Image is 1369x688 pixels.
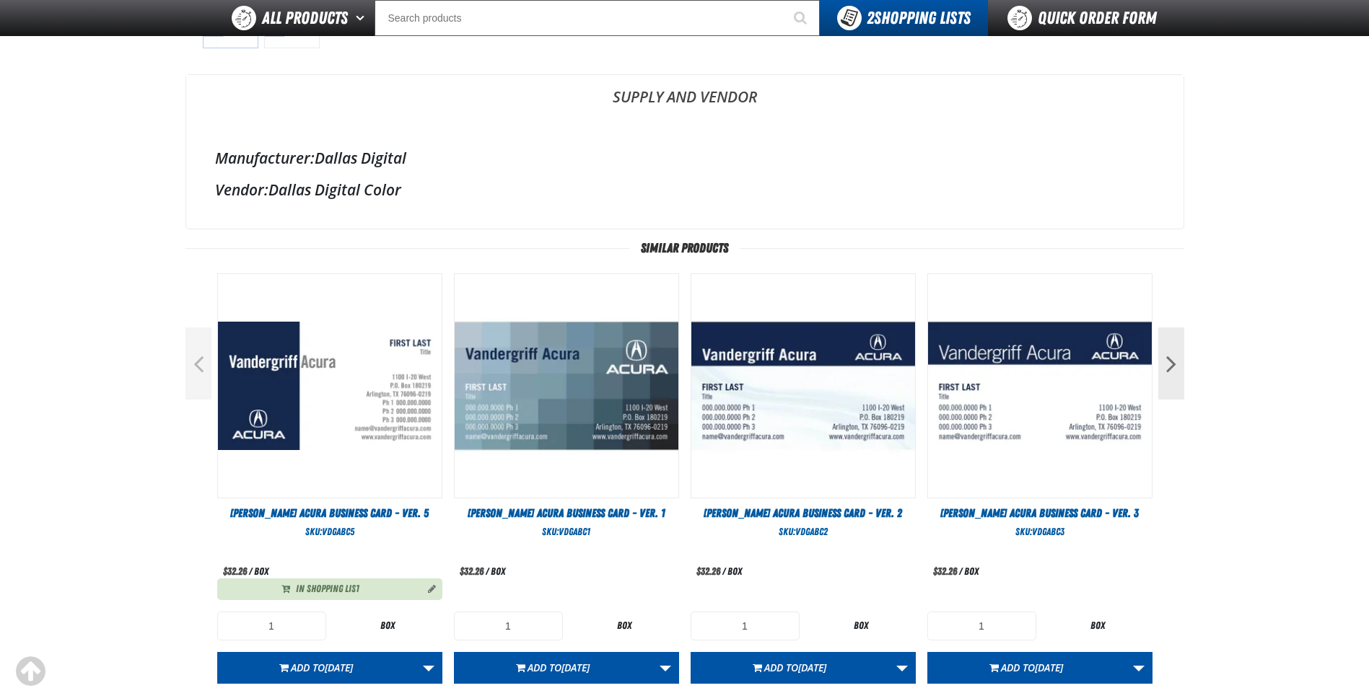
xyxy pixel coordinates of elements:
div: Dallas Digital [215,148,1155,168]
: View Details of the Vandergriff Acura Business Card - Ver. 3 [928,274,1152,498]
button: Add to[DATE] [691,652,889,684]
span: $32.26 [223,565,247,577]
span: Similar Products [629,241,740,255]
span: [PERSON_NAME] Acura Business Card - Ver. 3 [940,506,1139,520]
span: $32.26 [696,565,720,577]
span: Shopping Lists [867,8,971,28]
a: [PERSON_NAME] Acura Business Card - Ver. 1 [454,506,679,521]
a: More Actions [888,652,916,684]
strong: 2 [867,8,874,28]
div: Scroll to the top [14,656,46,687]
span: [DATE] [1035,661,1063,674]
a: More Actions [1125,652,1153,684]
button: Next [1158,327,1184,400]
a: [PERSON_NAME] Acura Business Card - Ver. 2 [691,506,916,521]
div: box [807,619,916,632]
input: Product Quantity [454,612,563,640]
div: SKU: [927,525,1153,539]
img: Vandergriff Acura Business Card - Ver. 3 [928,274,1152,498]
a: More Actions [415,652,442,684]
span: VDGABC5 [322,526,354,537]
img: Vandergriff Acura Business Card - Ver. 5 [218,274,442,498]
div: box [1044,619,1153,632]
input: Product Quantity [217,612,326,640]
a: Supply and Vendor [186,75,1184,118]
span: box [254,565,268,577]
span: box [727,565,742,577]
div: Dallas Digital Color [215,180,1155,200]
span: All Products [262,5,348,31]
span: Add to [528,661,590,674]
: View Details of the Vandergriff Acura Business Card - Ver. 2 [691,274,915,498]
: View Details of the Vandergriff Acura Business Card - Ver. 1 [455,274,678,498]
a: More Actions [652,652,679,684]
span: In Shopping List [296,582,359,596]
input: Product Quantity [927,612,1036,640]
span: [DATE] [798,661,826,674]
span: box [491,565,505,577]
: View Details of the Vandergriff Acura Business Card - Ver. 5 [218,274,442,498]
button: Add to[DATE] [454,652,652,684]
span: $32.26 [933,565,957,577]
span: / [486,565,489,577]
span: / [959,565,962,577]
span: / [722,565,725,577]
button: Manage current product in the Shopping List [416,579,439,596]
img: Vandergriff Acura Business Card - Ver. 1 [455,274,678,498]
span: Add to [764,661,826,674]
div: box [333,619,442,632]
span: Add to [1001,661,1063,674]
div: box [570,619,679,632]
div: SKU: [691,525,916,539]
button: Add to[DATE] [217,652,416,684]
input: Product Quantity [691,612,800,640]
div: SKU: [217,525,442,539]
span: $32.26 [460,565,484,577]
div: SKU: [454,525,679,539]
span: [PERSON_NAME] Acura Business Card - Ver. 1 [468,506,665,520]
span: VDGABC3 [1032,526,1064,537]
span: VDGABC2 [795,526,828,537]
span: [PERSON_NAME] Acura Business Card - Ver. 5 [230,506,429,520]
span: [PERSON_NAME] Acura Business Card - Ver. 2 [704,506,902,520]
span: box [964,565,979,577]
span: [DATE] [561,661,590,674]
label: Vendor: [215,180,268,200]
span: VDGABC1 [559,526,590,537]
button: Add to[DATE] [927,652,1126,684]
a: [PERSON_NAME] Acura Business Card - Ver. 3 [927,506,1153,521]
button: Previous [185,327,211,400]
span: / [249,565,252,577]
img: Vandergriff Acura Business Card - Ver. 2 [691,274,915,498]
span: Add to [291,661,353,674]
span: [DATE] [325,661,353,674]
a: [PERSON_NAME] Acura Business Card - Ver. 5 [217,506,442,521]
label: Manufacturer: [215,148,315,168]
